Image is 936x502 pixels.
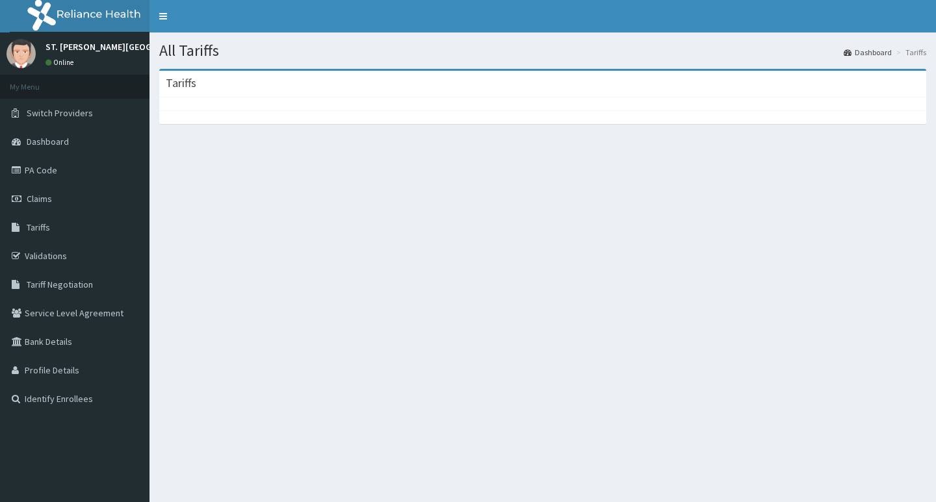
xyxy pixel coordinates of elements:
[45,58,77,67] a: Online
[27,279,93,290] span: Tariff Negotiation
[27,107,93,119] span: Switch Providers
[27,136,69,147] span: Dashboard
[27,221,50,233] span: Tariffs
[45,42,209,51] p: ST. [PERSON_NAME][GEOGRAPHIC_DATA]
[844,47,892,58] a: Dashboard
[159,42,926,59] h1: All Tariffs
[893,47,926,58] li: Tariffs
[6,39,36,68] img: User Image
[27,193,52,205] span: Claims
[166,77,196,89] h3: Tariffs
